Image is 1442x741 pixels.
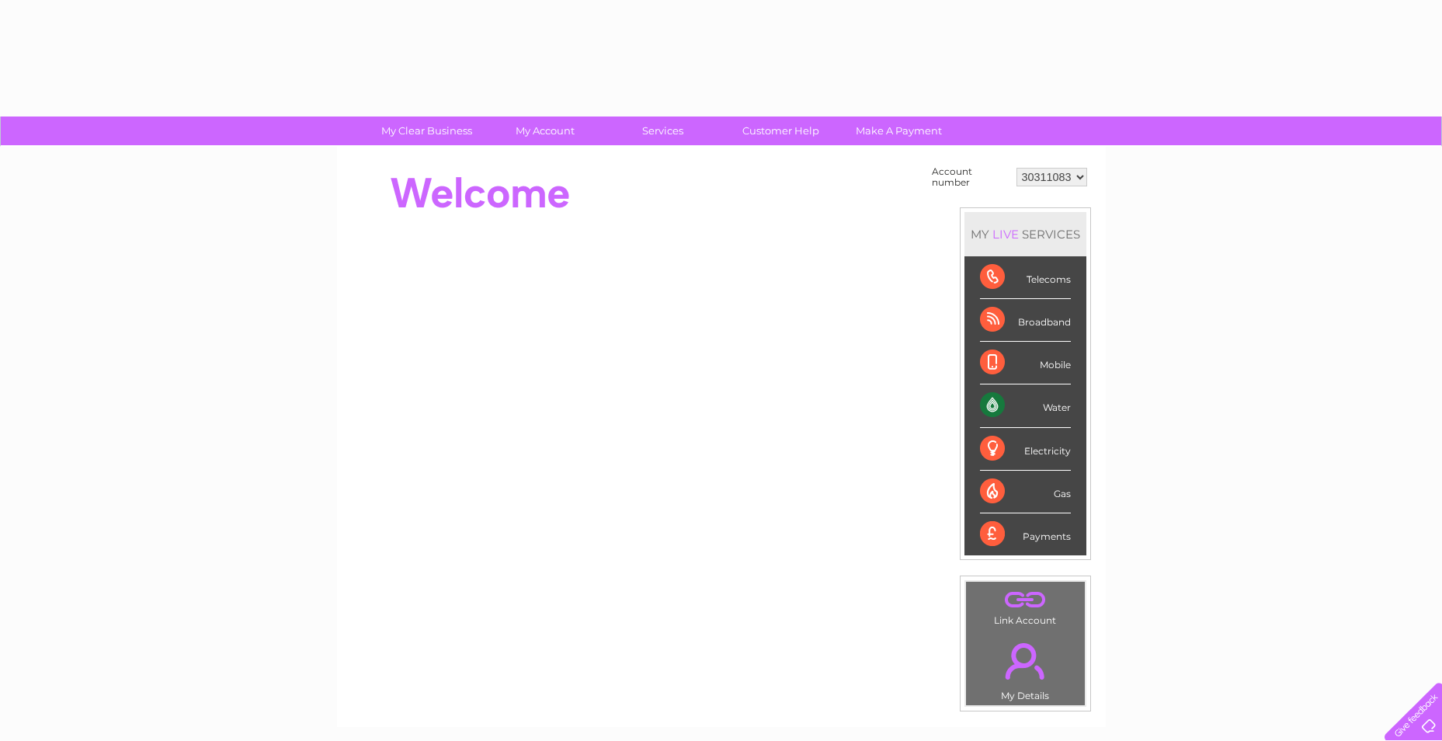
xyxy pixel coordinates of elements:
[970,634,1081,688] a: .
[599,117,727,145] a: Services
[980,256,1071,299] div: Telecoms
[835,117,963,145] a: Make A Payment
[980,299,1071,342] div: Broadband
[970,586,1081,613] a: .
[481,117,609,145] a: My Account
[363,117,491,145] a: My Clear Business
[989,227,1022,242] div: LIVE
[965,581,1086,630] td: Link Account
[980,384,1071,427] div: Water
[980,471,1071,513] div: Gas
[980,342,1071,384] div: Mobile
[928,162,1013,192] td: Account number
[965,630,1086,706] td: My Details
[980,513,1071,555] div: Payments
[980,428,1071,471] div: Electricity
[964,212,1086,256] div: MY SERVICES
[717,117,845,145] a: Customer Help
